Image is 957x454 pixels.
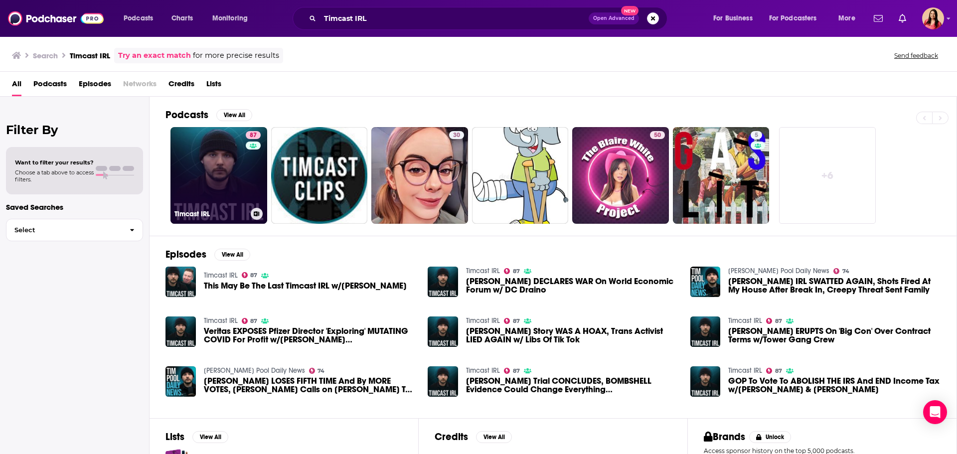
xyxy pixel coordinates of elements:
a: Timcast IRL SWATTED AGAIN, Shots Fired At My House After Break In, Creepy Threat Sent Family [728,277,941,294]
span: Monitoring [212,11,248,25]
a: All [12,76,21,96]
img: GOP McCarthy LOSES FIFTH TIME And By MORE VOTES, Boebert Calls on McCarthy To YIELD [165,366,196,397]
img: User Profile [922,7,944,29]
img: Veritas EXPOSES Pfizer Director 'Exploring' MUTATING COVID For Profit w/Hotep Jesus [165,316,196,347]
h2: Filter By [6,123,143,137]
span: More [838,11,855,25]
span: 87 [250,319,257,323]
a: ListsView All [165,431,228,443]
span: GOP To Vote To ABOLISH THE IRS And END Income Tax w/[PERSON_NAME] & [PERSON_NAME] [728,377,941,394]
a: 74 [833,268,849,274]
button: open menu [706,10,765,26]
span: Want to filter your results? [15,159,94,166]
a: 87 [242,318,258,324]
h3: Timcast IRL [174,210,247,218]
img: Steven Crowder ERUPTS On 'Big Con' Over Contract Terms w/Tower Gang Crew [690,316,721,347]
span: 87 [775,319,782,323]
a: GOP McCarthy LOSES FIFTH TIME And By MORE VOTES, Boebert Calls on McCarthy To YIELD [204,377,416,394]
span: For Podcasters [769,11,817,25]
span: For Business [713,11,753,25]
img: Elon Musk DECLARES WAR On World Economic Forum w/ DC Draino [428,267,458,297]
a: 87 [246,131,261,139]
a: Tim Pool Daily News [204,366,305,375]
img: Podchaser - Follow, Share and Rate Podcasts [8,9,104,28]
input: Search podcasts, credits, & more... [320,10,589,26]
a: 87 [504,268,520,274]
a: +6 [779,127,876,224]
a: Try an exact match [118,50,191,61]
button: Show profile menu [922,7,944,29]
a: Elon Musk DECLARES WAR On World Economic Forum w/ DC Draino [466,277,678,294]
a: Kari Lake Trial CONCLUDES, BOMBSHELL Evidence Could Change Everything w/Blake Masters [428,366,458,397]
span: 74 [318,369,324,373]
a: 87 [766,368,782,374]
a: Podcasts [33,76,67,96]
h2: Credits [435,431,468,443]
span: [PERSON_NAME] LOSES FIFTH TIME And By MORE VOTES, [PERSON_NAME] Calls on [PERSON_NAME] To YIELD [204,377,416,394]
a: Steven Crowder ERUPTS On 'Big Con' Over Contract Terms w/Tower Gang Crew [728,327,941,344]
span: Veritas EXPOSES Pfizer Director 'Exploring' MUTATING COVID For Profit w/[PERSON_NAME][DEMOGRAPHIC... [204,327,416,344]
span: Logged in as michelle.weinfurt [922,7,944,29]
button: open menu [205,10,261,26]
h3: Search [33,51,58,60]
a: PodcastsView All [165,109,252,121]
a: Kari Lake Trial CONCLUDES, BOMBSHELL Evidence Could Change Everything w/Blake Masters [466,377,678,394]
span: 87 [775,369,782,373]
a: Lists [206,76,221,96]
a: 50 [572,127,669,224]
a: 87Timcast IRL [170,127,267,224]
a: Timcast IRL [204,316,238,325]
h2: Podcasts [165,109,208,121]
button: Unlock [749,431,792,443]
a: CreditsView All [435,431,512,443]
a: GOP To Vote To ABOLISH THE IRS And END Income Tax w/Tayler Hansen & Phil Labonte [690,366,721,397]
span: Open Advanced [593,16,635,21]
span: New [621,6,639,15]
a: Charts [165,10,199,26]
button: View All [214,249,250,261]
span: Charts [171,11,193,25]
a: 5 [751,131,762,139]
h2: Episodes [165,248,206,261]
a: Credits [168,76,194,96]
a: 87 [504,318,520,324]
span: 5 [755,131,758,141]
a: Timcast IRL SWATTED AGAIN, Shots Fired At My House After Break In, Creepy Threat Sent Family [690,267,721,297]
a: Andrew Tate Story WAS A HOAX, Trans Activist LIED AGAIN w/ Libs Of Tik Tok [428,316,458,347]
a: 30 [449,131,464,139]
span: Choose a tab above to access filters. [15,169,94,183]
a: EpisodesView All [165,248,250,261]
h2: Brands [704,431,745,443]
button: Open AdvancedNew [589,12,639,24]
a: Timcast IRL [728,316,762,325]
a: Tim Pool Daily News [728,267,829,275]
a: Andrew Tate Story WAS A HOAX, Trans Activist LIED AGAIN w/ Libs Of Tik Tok [466,327,678,344]
a: 87 [242,272,258,278]
span: 74 [842,269,849,274]
span: Networks [123,76,157,96]
h2: Lists [165,431,184,443]
button: open menu [831,10,868,26]
a: 87 [504,368,520,374]
a: Timcast IRL [728,366,762,375]
span: 30 [453,131,460,141]
span: [PERSON_NAME] ERUPTS On 'Big Con' Over Contract Terms w/Tower Gang Crew [728,327,941,344]
span: 87 [513,319,520,323]
button: View All [192,431,228,443]
a: 5 [673,127,770,224]
a: This May Be The Last Timcast IRL w/Dave Landau [165,267,196,297]
span: 87 [250,273,257,278]
span: This May Be The Last Timcast IRL w/[PERSON_NAME] [204,282,407,290]
div: Search podcasts, credits, & more... [302,7,677,30]
span: [PERSON_NAME] IRL SWATTED AGAIN, Shots Fired At My House After Break In, Creepy Threat Sent Family [728,277,941,294]
a: Timcast IRL [466,267,500,275]
a: This May Be The Last Timcast IRL w/Dave Landau [204,282,407,290]
a: GOP To Vote To ABOLISH THE IRS And END Income Tax w/Tayler Hansen & Phil Labonte [728,377,941,394]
